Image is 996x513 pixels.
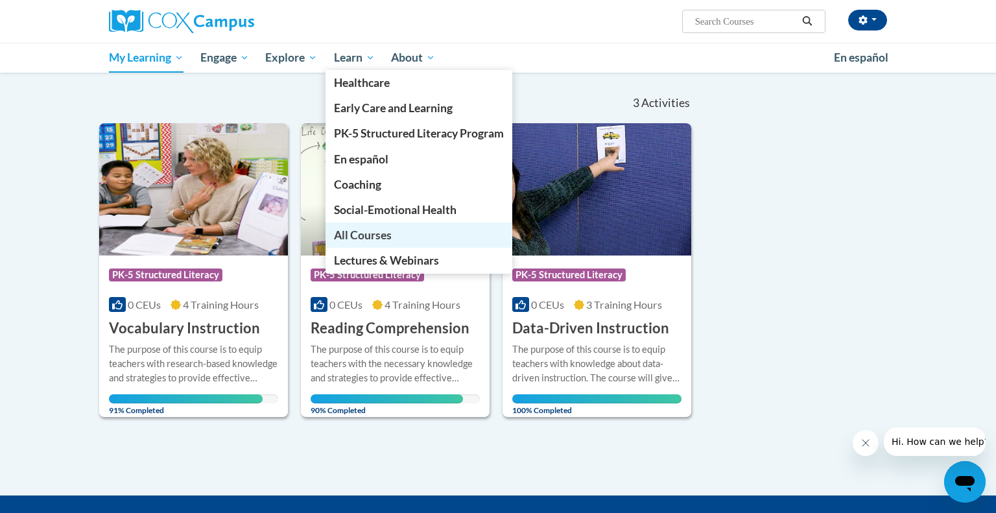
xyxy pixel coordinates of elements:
span: 0 CEUs [128,298,161,311]
span: 3 [633,96,639,110]
span: Early Care and Learning [334,101,453,115]
span: Learn [334,50,375,66]
a: Learn [326,43,383,73]
img: Course Logo [99,123,288,256]
h3: Vocabulary Instruction [109,318,260,339]
span: Healthcare [334,76,390,89]
iframe: Close message [853,430,879,456]
button: Search [798,14,817,29]
span: Hi. How can we help? [8,9,105,19]
span: Explore [265,50,317,66]
a: En español [825,44,897,71]
span: My Learning [109,50,184,66]
a: All Courses [326,222,512,248]
a: Lectures & Webinars [326,248,512,273]
span: 100% Completed [512,394,682,415]
span: 0 CEUs [531,298,564,311]
h3: Data-Driven Instruction [512,318,669,339]
img: Cox Campus [109,10,254,33]
h3: Reading Comprehension [311,318,469,339]
input: Search Courses [694,14,798,29]
span: PK-5 Structured Literacy [109,268,222,281]
span: Activities [641,96,690,110]
img: Course Logo [503,123,691,256]
div: Main menu [89,43,907,73]
a: My Learning [101,43,192,73]
span: 90% Completed [311,394,463,415]
span: 3 Training Hours [586,298,662,311]
span: 4 Training Hours [183,298,259,311]
iframe: Button to launch messaging window [944,461,986,503]
div: The purpose of this course is to equip teachers with the necessary knowledge and strategies to pr... [311,342,480,385]
a: Course LogoPK-5 Structured Literacy0 CEUs3 Training Hours Data-Driven InstructionThe purpose of t... [503,123,691,418]
span: 0 CEUs [329,298,362,311]
a: PK-5 Structured Literacy Program [326,121,512,146]
span: Engage [200,50,249,66]
span: En español [834,51,888,64]
a: Cox Campus [109,10,355,33]
span: PK-5 Structured Literacy [512,268,626,281]
div: The purpose of this course is to equip teachers with research-based knowledge and strategies to p... [109,342,278,385]
div: Your progress [109,394,263,403]
a: Healthcare [326,70,512,95]
div: Your progress [512,394,682,403]
a: Course LogoPK-5 Structured Literacy0 CEUs4 Training Hours Reading ComprehensionThe purpose of thi... [301,123,490,418]
span: Social-Emotional Health [334,203,456,217]
a: Coaching [326,172,512,197]
span: Lectures & Webinars [334,254,439,267]
a: About [383,43,444,73]
a: Early Care and Learning [326,95,512,121]
span: About [391,50,435,66]
iframe: Message from company [884,427,986,456]
a: En español [326,147,512,172]
a: Course LogoPK-5 Structured Literacy0 CEUs4 Training Hours Vocabulary InstructionThe purpose of th... [99,123,288,418]
span: PK-5 Structured Literacy Program [334,126,504,140]
span: 4 Training Hours [385,298,460,311]
span: En español [334,152,388,166]
a: Explore [257,43,326,73]
span: Coaching [334,178,381,191]
span: All Courses [334,228,392,242]
span: PK-5 Structured Literacy [311,268,424,281]
a: Social-Emotional Health [326,197,512,222]
div: Your progress [311,394,463,403]
button: Account Settings [848,10,887,30]
a: Engage [192,43,257,73]
span: 91% Completed [109,394,263,415]
img: Course Logo [301,123,490,256]
div: The purpose of this course is to equip teachers with knowledge about data-driven instruction. The... [512,342,682,385]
